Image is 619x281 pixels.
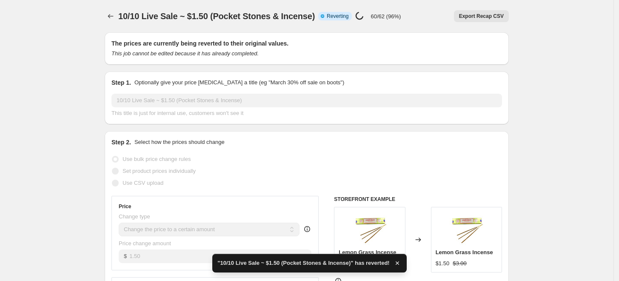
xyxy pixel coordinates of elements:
span: "10/10 Live Sale ~ $1.50 (Pocket Stones & Incense)" has reverted! [217,259,389,267]
h2: Step 2. [111,138,131,146]
h2: The prices are currently being reverted to their original values. [111,39,502,48]
img: IMG-6724_80x.jpg [449,212,483,246]
p: 60/62 (96%) [371,13,401,20]
span: Lemon Grass Incense [339,249,396,255]
span: Export Recap CSV [459,13,504,20]
p: Optionally give your price [MEDICAL_DATA] a title (eg "March 30% off sale on boots") [134,78,344,87]
span: This title is just for internal use, customers won't see it [111,110,243,116]
input: 30% off holiday sale [111,94,502,107]
span: Change type [119,213,150,220]
span: Reverting [327,13,348,20]
h6: STOREFRONT EXAMPLE [334,196,502,203]
input: 80.00 [129,249,311,263]
div: help [303,225,311,233]
span: $ [124,253,127,259]
h2: Step 1. [111,78,131,87]
strike: $3.00 [453,259,467,268]
span: 10/10 Live Sale ~ $1.50 (Pocket Stones & Incense) [118,11,315,21]
button: Export Recap CSV [454,10,509,22]
i: This job cannot be edited because it has already completed. [111,50,259,57]
img: IMG-6724_80x.jpg [353,212,387,246]
span: Lemon Grass Incense [436,249,493,255]
h3: Price [119,203,131,210]
span: Use CSV upload [123,180,163,186]
span: Use bulk price change rules [123,156,191,162]
button: Price change jobs [105,10,117,22]
div: $1.50 [436,259,450,268]
span: Set product prices individually [123,168,196,174]
span: Price change amount [119,240,171,247]
p: Select how the prices should change [134,138,225,146]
